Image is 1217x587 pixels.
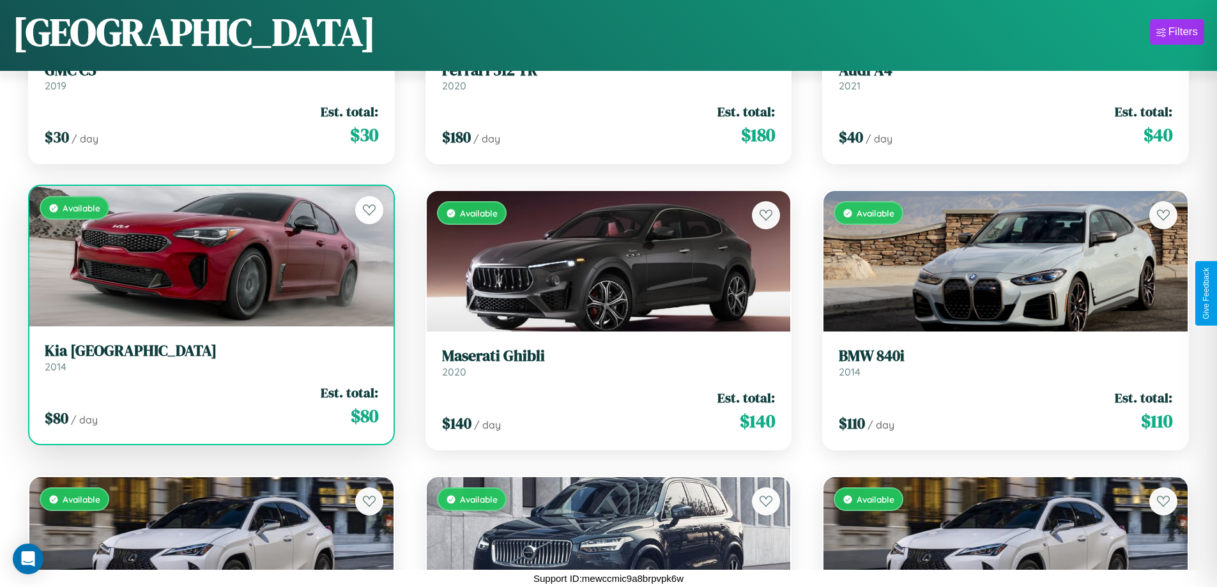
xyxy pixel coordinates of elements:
span: 2020 [442,365,466,378]
span: $ 40 [1144,122,1172,148]
span: $ 110 [839,413,865,434]
span: / day [866,132,892,145]
span: Available [857,494,894,505]
span: Available [63,202,100,213]
span: $ 140 [740,408,775,434]
span: Est. total: [1115,388,1172,407]
span: Available [460,208,498,218]
span: $ 180 [741,122,775,148]
span: $ 110 [1141,408,1172,434]
a: GMC C52019 [45,61,378,93]
div: Give Feedback [1202,268,1211,319]
span: 2014 [839,365,861,378]
span: $ 180 [442,126,471,148]
a: Audi A42021 [839,61,1172,93]
p: Support ID: mewccmic9a8brpvpk6w [533,570,684,587]
span: $ 80 [351,403,378,429]
a: Maserati Ghibli2020 [442,347,776,378]
span: / day [474,418,501,431]
span: / day [71,413,98,426]
span: $ 30 [45,126,69,148]
span: 2020 [442,79,466,92]
span: $ 140 [442,413,471,434]
span: Est. total: [321,102,378,121]
h3: BMW 840i [839,347,1172,365]
span: Available [460,494,498,505]
h1: [GEOGRAPHIC_DATA] [13,6,376,58]
span: 2021 [839,79,861,92]
span: Est. total: [717,102,775,121]
span: / day [868,418,894,431]
div: Filters [1168,26,1198,38]
span: / day [473,132,500,145]
a: BMW 840i2014 [839,347,1172,378]
span: / day [72,132,98,145]
span: Available [857,208,894,218]
span: 2019 [45,79,66,92]
span: Est. total: [1115,102,1172,121]
div: Open Intercom Messenger [13,544,43,574]
span: $ 30 [350,122,378,148]
span: Available [63,494,100,505]
a: Ferrari 512 TR2020 [442,61,776,93]
span: Est. total: [321,383,378,402]
span: Est. total: [717,388,775,407]
button: Filters [1150,19,1204,45]
span: $ 40 [839,126,863,148]
span: $ 80 [45,408,68,429]
a: Kia [GEOGRAPHIC_DATA]2014 [45,342,378,373]
h3: Maserati Ghibli [442,347,776,365]
h3: Kia [GEOGRAPHIC_DATA] [45,342,378,360]
span: 2014 [45,360,66,373]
